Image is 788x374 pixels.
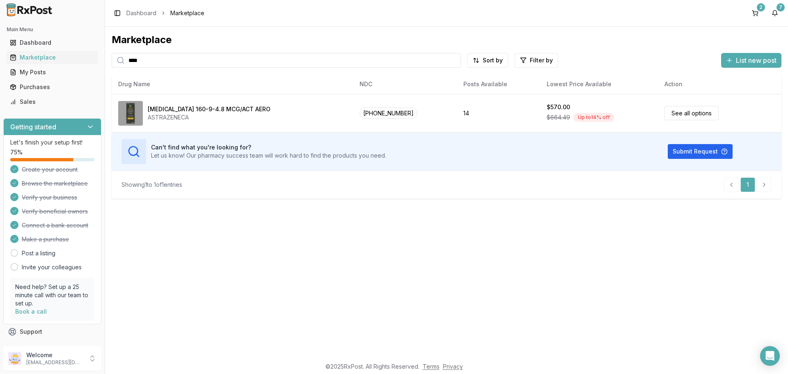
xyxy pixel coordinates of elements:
span: Marketplace [170,9,204,17]
a: 1 [740,177,755,192]
p: Welcome [26,351,83,359]
a: Invite your colleagues [22,263,82,271]
img: User avatar [8,352,21,365]
div: My Posts [10,68,95,76]
button: 2 [749,7,762,20]
a: Book a call [15,308,47,315]
nav: pagination [724,177,772,192]
span: Create your account [22,165,78,174]
span: Connect a bank account [22,221,88,229]
p: Need help? Set up a 25 minute call with our team to set up. [15,283,89,307]
button: 7 [768,7,781,20]
p: Let us know! Our pharmacy success team will work hard to find the products you need. [151,151,386,160]
span: Browse the marketplace [22,179,88,188]
a: My Posts [7,65,98,80]
button: List new post [721,53,781,68]
a: Dashboard [126,9,156,17]
button: Dashboard [3,36,101,49]
span: List new post [736,55,777,65]
div: Marketplace [10,53,95,62]
div: Showing 1 to 1 of 1 entries [121,181,182,189]
span: $664.49 [547,113,570,122]
div: Purchases [10,83,95,91]
a: Terms [423,363,440,370]
a: Marketplace [7,50,98,65]
h3: Getting started [10,122,56,132]
div: Dashboard [10,39,95,47]
div: ASTRAZENECA [148,113,270,122]
span: Sort by [483,56,503,64]
button: My Posts [3,66,101,79]
button: Support [3,324,101,339]
a: List new post [721,57,781,65]
td: 14 [457,94,540,132]
span: Make a purchase [22,235,69,243]
span: Verify beneficial owners [22,207,88,216]
button: Filter by [515,53,558,68]
th: Posts Available [457,74,540,94]
th: Drug Name [112,74,353,94]
img: RxPost Logo [3,3,56,16]
th: Action [658,74,781,94]
p: Let's finish your setup first! [10,138,94,147]
button: Sales [3,95,101,108]
a: See all options [664,106,719,120]
th: NDC [353,74,457,94]
button: Feedback [3,339,101,354]
div: [MEDICAL_DATA] 160-9-4.8 MCG/ACT AERO [148,105,270,113]
h2: Main Menu [7,26,98,33]
a: Privacy [443,363,463,370]
div: 7 [777,3,785,11]
div: Marketplace [112,33,781,46]
span: Feedback [20,342,48,351]
a: Post a listing [22,249,55,257]
span: Verify your business [22,193,77,202]
button: Marketplace [3,51,101,64]
nav: breadcrumb [126,9,204,17]
h3: Can't find what you're looking for? [151,143,386,151]
button: Submit Request [668,144,733,159]
span: [PHONE_NUMBER] [360,108,417,119]
div: Up to 14 % off [573,113,614,122]
button: Purchases [3,80,101,94]
span: 75 % [10,148,23,156]
div: $570.00 [547,103,570,111]
th: Lowest Price Available [540,74,658,94]
div: 2 [757,3,765,11]
div: Open Intercom Messenger [760,346,780,366]
a: Dashboard [7,35,98,50]
span: Filter by [530,56,553,64]
img: Breztri Aerosphere 160-9-4.8 MCG/ACT AERO [118,101,143,126]
a: Sales [7,94,98,109]
div: Sales [10,98,95,106]
p: [EMAIL_ADDRESS][DOMAIN_NAME] [26,359,83,366]
a: Purchases [7,80,98,94]
button: Sort by [467,53,508,68]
